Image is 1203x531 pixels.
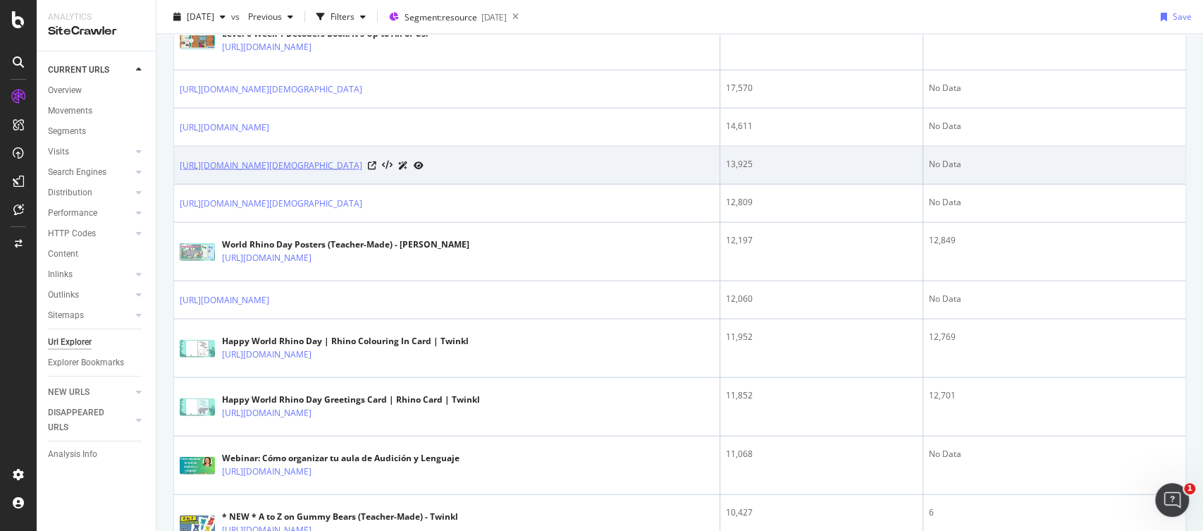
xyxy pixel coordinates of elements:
[180,293,269,307] a: [URL][DOMAIN_NAME]
[222,40,311,54] a: [URL][DOMAIN_NAME]
[180,83,362,97] a: [URL][DOMAIN_NAME][DEMOGRAPHIC_DATA]
[48,288,79,303] div: Outlinks
[48,206,97,221] div: Performance
[382,161,393,171] button: View HTML Source
[929,448,1180,460] div: No Data
[481,11,507,23] div: [DATE]
[222,335,469,348] div: Happy World Rhino Day | Rhino Colouring In Card | Twinkl
[242,6,299,28] button: Previous
[1184,483,1195,494] span: 1
[726,158,917,171] div: 13,925
[48,267,73,282] div: Inlinks
[1173,11,1192,23] div: Save
[929,82,1180,94] div: No Data
[48,63,109,78] div: CURRENT URLS
[48,385,90,400] div: NEW URLS
[48,145,69,159] div: Visits
[48,145,132,159] a: Visits
[726,448,917,460] div: 11,068
[180,32,215,50] img: main image
[48,226,96,241] div: HTTP Codes
[726,82,917,94] div: 17,570
[180,159,362,173] a: [URL][DOMAIN_NAME][DEMOGRAPHIC_DATA]
[929,196,1180,209] div: No Data
[726,234,917,247] div: 12,197
[726,293,917,305] div: 12,060
[48,104,146,118] a: Movements
[222,406,311,420] a: [URL][DOMAIN_NAME]
[383,6,507,28] button: Segment:resource[DATE]
[231,11,242,23] span: vs
[929,158,1180,171] div: No Data
[180,243,215,261] img: main image
[48,288,132,303] a: Outlinks
[48,335,146,350] a: Url Explorer
[180,121,269,135] a: [URL][DOMAIN_NAME]
[929,506,1180,519] div: 6
[180,340,215,358] img: main image
[168,6,231,28] button: [DATE]
[48,83,146,98] a: Overview
[726,389,917,402] div: 11,852
[311,6,371,28] button: Filters
[398,158,408,173] a: AI Url Details
[48,308,84,323] div: Sitemaps
[48,83,82,98] div: Overview
[48,165,132,180] a: Search Engines
[48,185,92,200] div: Distribution
[414,158,424,173] a: URL Inspection
[48,335,92,350] div: Url Explorer
[48,355,124,370] div: Explorer Bookmarks
[222,238,469,251] div: World Rhino Day Posters (Teacher-Made) - [PERSON_NAME]
[48,124,86,139] div: Segments
[48,247,78,262] div: Content
[726,120,917,133] div: 14,611
[929,120,1180,133] div: No Data
[1155,483,1189,517] iframe: Intercom live chat
[48,308,132,323] a: Sitemaps
[222,393,480,406] div: Happy World Rhino Day Greetings Card | Rhino Card | Twinkl
[222,251,311,265] a: [URL][DOMAIN_NAME]
[48,23,144,39] div: SiteCrawler
[222,511,458,523] div: * NEW * A to Z on Gummy Bears (Teacher-Made) - Twinkl
[180,197,362,211] a: [URL][DOMAIN_NAME][DEMOGRAPHIC_DATA]
[48,206,132,221] a: Performance
[48,405,119,435] div: DISAPPEARED URLS
[48,11,144,23] div: Analytics
[48,185,132,200] a: Distribution
[48,226,132,241] a: HTTP Codes
[48,267,132,282] a: Inlinks
[929,234,1180,247] div: 12,849
[48,104,92,118] div: Movements
[726,331,917,343] div: 11,952
[405,11,477,23] span: Segment: resource
[48,447,146,462] a: Analysis Info
[48,447,97,462] div: Analysis Info
[48,355,146,370] a: Explorer Bookmarks
[368,161,376,170] a: Visit Online Page
[48,405,132,435] a: DISAPPEARED URLS
[48,247,146,262] a: Content
[242,11,282,23] span: Previous
[180,457,215,475] img: main image
[48,124,146,139] a: Segments
[929,331,1180,343] div: 12,769
[726,506,917,519] div: 10,427
[48,385,132,400] a: NEW URLS
[222,348,311,362] a: [URL][DOMAIN_NAME]
[929,389,1180,402] div: 12,701
[187,11,214,23] span: 2025 Aug. 29th
[1155,6,1192,28] button: Save
[222,452,459,465] div: Webinar: Cómo organizar tu aula de Audición y Lenguaje
[180,398,215,416] img: main image
[48,63,132,78] a: CURRENT URLS
[726,196,917,209] div: 12,809
[929,293,1180,305] div: No Data
[331,11,354,23] div: Filters
[48,165,106,180] div: Search Engines
[222,465,311,479] a: [URL][DOMAIN_NAME]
